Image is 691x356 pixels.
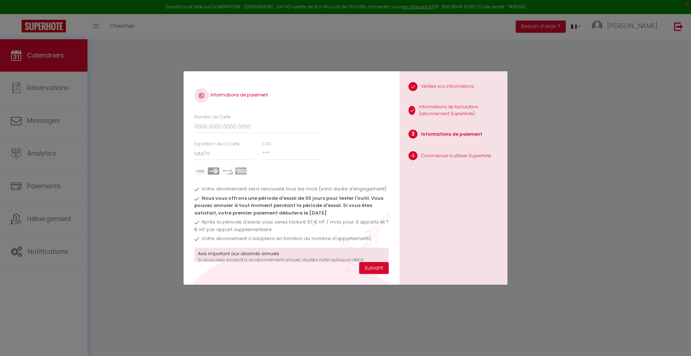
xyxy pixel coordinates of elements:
[202,235,371,242] span: Votre abonnement s'adaptera en fonction du nombre d'appartements
[399,78,507,96] li: Vérifiez vos informations
[399,126,507,144] li: Informations de paiement
[262,141,272,148] label: CVC
[202,185,387,192] span: Votre abonnement sera renouvelé tous les mois (sans durée d'engagement)
[408,130,417,139] span: 3
[399,148,507,166] li: Commencer à utiliser SuperHote
[359,262,389,274] button: Suivant
[194,141,240,148] label: Expiration de la Carte
[194,114,231,121] label: Numéro de Carte
[194,147,253,160] input: MM/YY
[194,218,389,233] span: Après la période d'essai, vous serez facturé 57 € HT / mois pour 3 apparts et 7 € HT par appart s...
[399,100,507,123] li: Informations de facturation (abonnement SuperHote)
[198,257,385,290] p: Si vous avez souscrit à un abonnement annuel, veuillez noter qu'aucun débit supplémentaire ne ser...
[194,88,389,103] h4: Informations de paiement
[408,151,417,160] span: 4
[194,195,383,216] span: Nous vous offrons une période d'essai de 30 jours pour tester l'outil. Vous pouvez annuler à tout...
[194,167,247,175] img: carts.png
[194,121,321,134] input: 0000 0000 0000 0000
[198,251,385,256] h3: Avis important aux abonnés annuels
